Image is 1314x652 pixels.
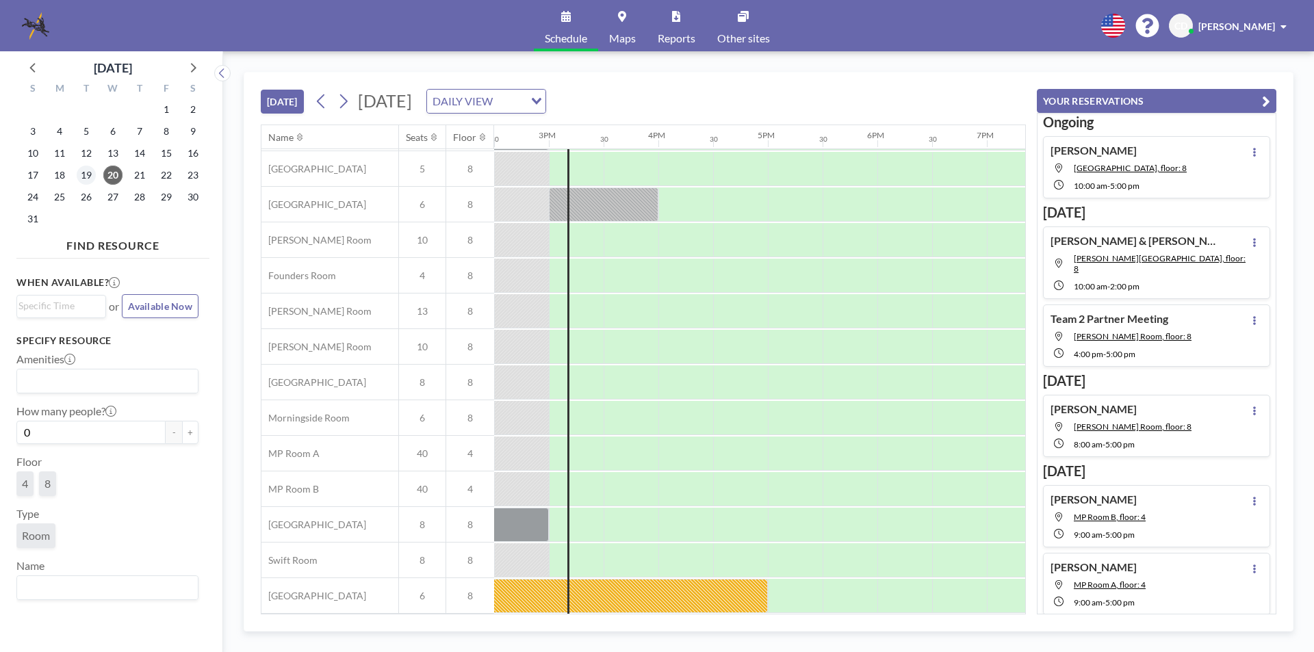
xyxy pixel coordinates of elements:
img: organization-logo [22,12,49,40]
span: Available Now [128,300,192,312]
span: 8 [446,163,494,175]
div: Floor [453,131,476,144]
span: Reports [658,33,695,44]
span: Other sites [717,33,770,44]
span: CD [1174,20,1187,32]
label: Type [16,507,39,521]
span: Monday, August 25, 2025 [50,187,69,207]
span: Friday, August 8, 2025 [157,122,176,141]
span: DAILY VIEW [430,92,495,110]
span: [PERSON_NAME] Room [261,341,372,353]
div: Search for option [427,90,545,113]
span: [PERSON_NAME] Room [261,305,372,317]
h3: [DATE] [1043,372,1270,389]
div: W [100,81,127,99]
span: Tuesday, August 12, 2025 [77,144,96,163]
input: Search for option [18,372,190,390]
span: Saturday, August 23, 2025 [183,166,203,185]
span: Monday, August 4, 2025 [50,122,69,141]
span: 10:00 AM [1074,181,1107,191]
span: - [1103,530,1105,540]
span: 8 [446,554,494,566]
span: 40 [399,447,446,460]
label: Name [16,559,44,573]
div: 30 [819,135,827,144]
label: Floor [16,455,42,469]
span: Sunday, August 17, 2025 [23,166,42,185]
span: Sunday, August 3, 2025 [23,122,42,141]
h3: [DATE] [1043,462,1270,480]
span: Wednesday, August 20, 2025 [103,166,123,185]
span: 9:00 AM [1074,597,1103,608]
h4: [PERSON_NAME] [1051,560,1137,574]
span: Swift Room [261,554,318,566]
span: - [1103,349,1106,359]
span: Ansley Room, floor: 8 [1074,253,1246,274]
span: Thursday, August 14, 2025 [130,144,149,163]
div: M [47,81,73,99]
span: - [1107,281,1110,291]
span: [GEOGRAPHIC_DATA] [261,198,366,211]
div: 3PM [539,130,556,140]
div: 6PM [867,130,884,140]
span: 10 [399,234,446,246]
span: Maps [609,33,636,44]
span: MP Room A, floor: 4 [1074,579,1146,590]
span: Friday, August 29, 2025 [157,187,176,207]
span: 4 [399,270,446,282]
span: 5:00 PM [1105,597,1135,608]
span: Morningside Room [261,412,350,424]
h3: Ongoing [1043,114,1270,131]
span: Currie Room, floor: 8 [1074,421,1191,432]
div: Search for option [17,296,105,316]
span: Wednesday, August 6, 2025 [103,122,123,141]
span: Sunday, August 24, 2025 [23,187,42,207]
span: 8:00 AM [1074,439,1103,449]
span: Room [22,529,50,543]
span: 8 [399,376,446,389]
span: 6 [399,198,446,211]
span: - [1103,439,1105,449]
span: 8 [446,341,494,353]
span: 6 [399,590,446,602]
span: Sunday, August 31, 2025 [23,209,42,229]
span: 8 [446,376,494,389]
button: Available Now [122,294,198,318]
h4: FIND RESOURCE [16,233,209,252]
span: 8 [446,412,494,424]
div: S [20,81,47,99]
span: [GEOGRAPHIC_DATA] [261,163,366,175]
button: + [182,421,198,444]
span: Saturday, August 9, 2025 [183,122,203,141]
span: 8 [399,554,446,566]
span: Wednesday, August 27, 2025 [103,187,123,207]
label: How many people? [16,404,116,418]
span: 8 [446,198,494,211]
span: Tuesday, August 5, 2025 [77,122,96,141]
div: S [179,81,206,99]
span: 4 [446,483,494,495]
span: [DATE] [358,90,412,111]
input: Search for option [18,298,98,313]
span: Saturday, August 16, 2025 [183,144,203,163]
h3: Specify resource [16,335,198,347]
span: Saturday, August 30, 2025 [183,187,203,207]
span: 10 [399,341,446,353]
span: Sunday, August 10, 2025 [23,144,42,163]
span: Tuesday, August 19, 2025 [77,166,96,185]
span: 5:00 PM [1106,349,1135,359]
span: [GEOGRAPHIC_DATA] [261,376,366,389]
button: - [166,421,182,444]
span: 5:00 PM [1105,530,1135,540]
span: Monday, August 18, 2025 [50,166,69,185]
div: 30 [491,135,499,144]
span: - [1103,597,1105,608]
span: [GEOGRAPHIC_DATA] [261,590,366,602]
span: 8 [446,519,494,531]
span: Friday, August 22, 2025 [157,166,176,185]
input: Search for option [18,579,190,597]
div: Seats [406,131,428,144]
div: F [153,81,179,99]
span: Thursday, August 7, 2025 [130,122,149,141]
span: 4 [22,477,28,491]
